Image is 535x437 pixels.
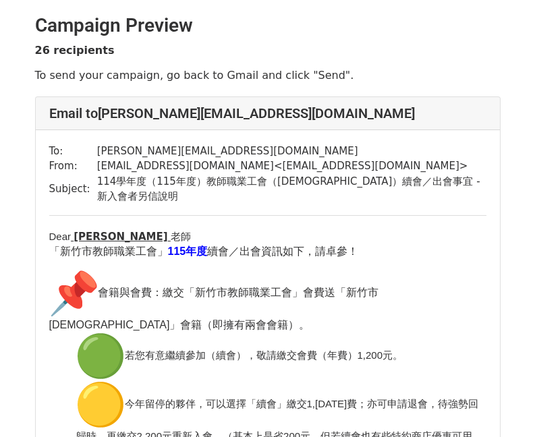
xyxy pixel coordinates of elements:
[35,68,501,82] p: To send your campaign, go back to Gmail and click "Send".
[35,14,501,37] h2: Campaign Preview
[35,44,115,57] strong: 26 recipients
[49,245,359,257] font: 「新竹市教師職業工會」 續會／出會資訊如下，請卓參！
[168,231,191,242] font: 老師
[76,332,125,380] img: 🟢
[97,174,486,204] td: 114學年度（115年度）教師職業工會（[DEMOGRAPHIC_DATA]）續會／出會事宜 - 新入會者另信說明
[49,231,74,242] font: Dear
[97,158,486,174] td: [EMAIL_ADDRESS][DOMAIN_NAME] < [EMAIL_ADDRESS][DOMAIN_NAME] >
[49,144,97,159] td: To:
[74,231,167,243] u: [PERSON_NAME]
[49,174,97,204] td: Subject:
[49,269,98,318] img: 📌
[76,380,125,429] img: 🟡
[49,105,486,121] h4: Email to [PERSON_NAME][EMAIL_ADDRESS][DOMAIN_NAME]
[49,287,378,330] font: 會籍與會費：繳交「新竹市教師職業工會」會費送「新竹市[DEMOGRAPHIC_DATA] 」會籍（即擁有兩會會籍）。
[97,144,486,159] td: [PERSON_NAME][EMAIL_ADDRESS][DOMAIN_NAME]
[168,245,208,257] font: 115年度
[49,158,97,174] td: From:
